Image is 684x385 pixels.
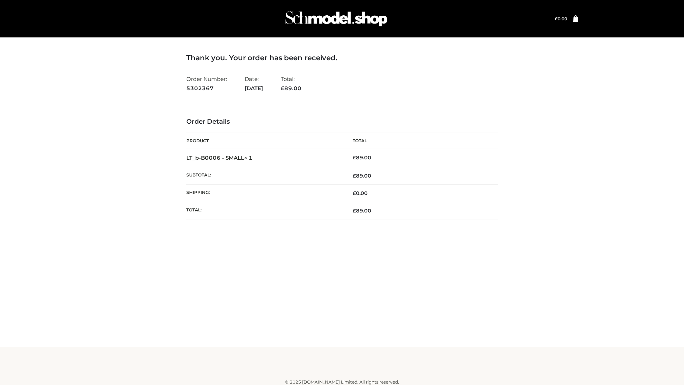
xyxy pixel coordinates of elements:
strong: LT_b-B0006 - SMALL [186,154,253,161]
span: £ [353,190,356,196]
a: £0.00 [555,16,567,21]
strong: × 1 [244,154,253,161]
th: Subtotal: [186,167,342,184]
th: Total: [186,202,342,220]
li: Date: [245,73,263,94]
th: Total [342,133,498,149]
span: 89.00 [353,207,371,214]
th: Shipping: [186,185,342,202]
li: Order Number: [186,73,227,94]
h3: Order Details [186,118,498,126]
th: Product [186,133,342,149]
span: £ [353,207,356,214]
span: £ [353,173,356,179]
bdi: 89.00 [353,154,371,161]
bdi: 0.00 [353,190,368,196]
h3: Thank you. Your order has been received. [186,53,498,62]
span: £ [353,154,356,161]
strong: [DATE] [245,84,263,93]
img: Schmodel Admin 964 [283,5,390,33]
span: £ [555,16,558,21]
li: Total: [281,73,301,94]
span: 89.00 [281,85,301,92]
strong: 5302367 [186,84,227,93]
bdi: 0.00 [555,16,567,21]
span: 89.00 [353,173,371,179]
span: £ [281,85,284,92]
